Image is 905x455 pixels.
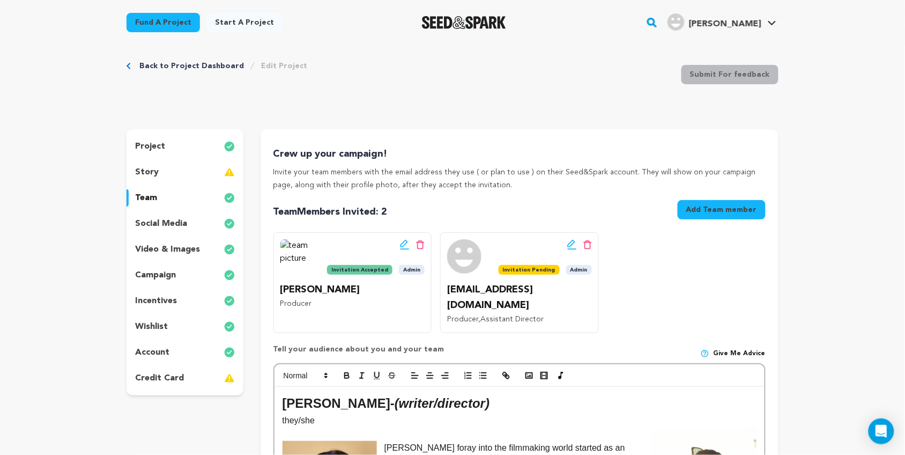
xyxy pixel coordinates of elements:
p: Invite your team members with the email address they use ( or plan to use ) on their Seed&Spark a... [273,166,766,192]
img: check-circle-full.svg [224,346,235,359]
span: Members Invited [298,207,376,217]
img: check-circle-full.svg [224,140,235,153]
span: Invitation Accepted [327,265,392,275]
p: [EMAIL_ADDRESS][DOMAIN_NAME] [447,282,591,313]
span: Admin [566,265,592,275]
em: (writer/director) [395,396,489,410]
img: check-circle-full.svg [224,192,235,204]
span: Invitation Pending [499,265,560,275]
p: campaign [135,269,176,282]
button: incentives [127,292,243,310]
p: account [135,346,169,359]
div: Breadcrumb [127,61,307,71]
p: Tell your audience about you and your team [273,344,444,363]
p: [PERSON_NAME] [280,282,425,298]
a: Edit Project [261,61,307,71]
span: Producer [447,315,478,323]
a: Fund a project [127,13,200,32]
button: team [127,189,243,207]
img: warning-full.svg [224,372,235,385]
span: Kelsey L J.'s Profile [665,11,778,34]
img: warning-full.svg [224,166,235,179]
p: they/she [283,414,756,428]
p: social media [135,217,187,230]
button: Submit For feedback [681,65,778,84]
img: check-circle-full.svg [224,269,235,282]
img: check-circle-full.svg [224,243,235,256]
p: video & images [135,243,200,256]
p: wishlist [135,320,168,333]
div: Open Intercom Messenger [869,419,894,444]
a: Seed&Spark Homepage [422,16,506,29]
p: incentives [135,295,177,307]
button: credit card [127,370,243,387]
img: user.png [667,13,685,31]
button: account [127,344,243,361]
p: project [135,140,165,153]
span: Assistant Director [480,315,544,323]
span: Admin [399,265,425,275]
strong: [PERSON_NAME] [283,396,390,410]
span: Give me advice [714,349,766,358]
div: Kelsey L J.'s Profile [667,13,761,31]
a: Back to Project Dashboard [139,61,244,71]
p: Crew up your campaign! [273,146,766,162]
p: team [135,192,157,204]
span: Producer [280,300,312,307]
img: team picture [280,239,315,274]
img: check-circle-full.svg [224,217,235,230]
img: help-circle.svg [701,349,709,358]
a: Start a project [206,13,283,32]
button: project [127,138,243,155]
p: credit card [135,372,184,385]
img: Seed&Spark Logo Dark Mode [422,16,506,29]
img: check-circle-full.svg [224,295,235,307]
button: story [127,164,243,181]
img: check-circle-full.svg [224,320,235,333]
button: social media [127,215,243,232]
span: [PERSON_NAME] [689,20,761,28]
h2: - [283,393,756,414]
button: Add Team member [678,200,766,219]
button: wishlist [127,318,243,335]
a: Kelsey L J.'s Profile [665,11,778,31]
p: Team : 2 [273,204,388,220]
p: story [135,166,159,179]
button: campaign [127,267,243,284]
img: team picture [447,239,481,274]
p: , [447,313,591,326]
button: video & images [127,241,243,258]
